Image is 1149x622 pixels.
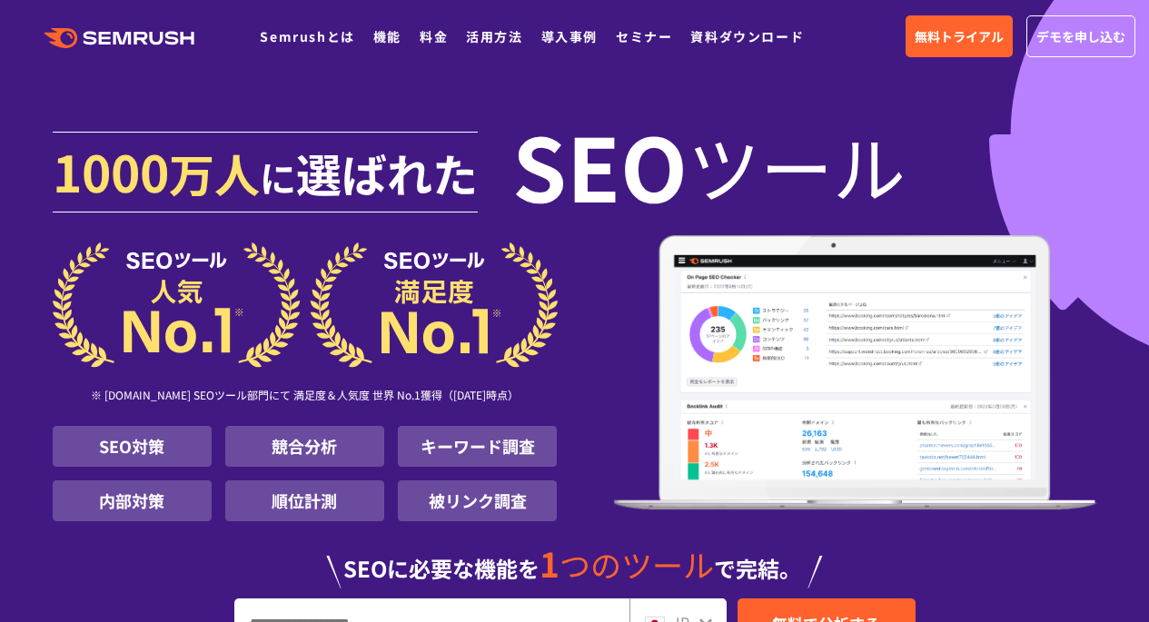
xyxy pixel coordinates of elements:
span: 無料トライアル [915,26,1004,46]
span: に [260,151,296,203]
li: SEO対策 [53,426,212,467]
li: 競合分析 [225,426,384,467]
li: 被リンク調査 [398,480,557,521]
span: ツール [688,129,906,202]
span: 万人 [169,140,260,205]
a: 無料トライアル [906,15,1013,57]
a: Semrushとは [260,27,354,45]
span: つのツール [560,542,714,587]
span: 1 [540,538,560,587]
span: SEO [512,129,688,202]
span: 1000 [53,134,169,207]
a: 機能 [373,27,401,45]
div: SEOに必要な機能を [53,528,1097,588]
span: デモを申し込む [1036,26,1125,46]
li: 順位計測 [225,480,384,521]
a: 活用方法 [466,27,522,45]
li: キーワード調査 [398,426,557,467]
a: 料金 [420,27,448,45]
a: セミナー [616,27,672,45]
a: 資料ダウンロード [690,27,804,45]
span: で完結。 [714,552,801,584]
li: 内部対策 [53,480,212,521]
a: デモを申し込む [1026,15,1135,57]
span: 選ばれた [296,140,478,205]
div: ※ [DOMAIN_NAME] SEOツール部門にて 満足度＆人気度 世界 No.1獲得（[DATE]時点） [53,368,558,426]
a: 導入事例 [541,27,598,45]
